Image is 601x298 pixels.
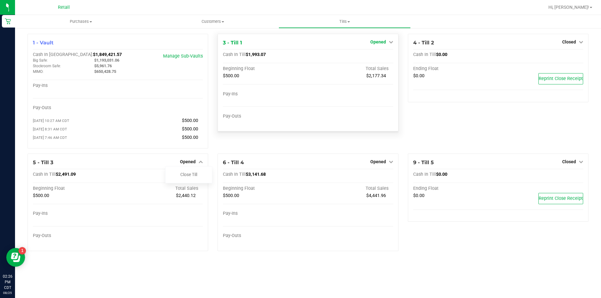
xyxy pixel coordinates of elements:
span: Hi, [PERSON_NAME]! [548,5,589,10]
span: $500.00 [182,126,198,132]
span: Cash In Till [33,172,56,177]
div: Beginning Float [223,66,308,72]
a: Manage Sub-Vaults [163,53,203,59]
span: Reprint Close Receipt [539,76,583,81]
a: Purchases [15,15,147,28]
div: Pay-Ins [33,211,118,216]
div: Total Sales [308,66,393,72]
div: Beginning Float [33,186,118,191]
span: $5,961.76 [94,63,112,68]
div: Pay-Ins [223,211,308,216]
span: $2,177.34 [366,73,386,78]
button: Reprint Close Receipt [538,193,583,204]
p: 08/25 [3,290,12,295]
span: Stockroom Safe: [33,64,61,68]
span: Closed [562,159,576,164]
span: Opened [370,39,386,44]
span: [DATE] 7:46 AM CDT [33,135,67,140]
button: Reprint Close Receipt [538,73,583,84]
span: Cash In Till [413,52,436,57]
span: 5 - Till 3 [33,159,53,165]
span: $1,193,031.06 [94,58,119,63]
span: $0.00 [413,193,424,198]
span: $0.00 [413,73,424,78]
span: $500.00 [223,193,239,198]
span: $1,849,421.57 [93,52,122,57]
a: Tills [279,15,410,28]
span: $500.00 [33,193,49,198]
span: 9 - Till 5 [413,159,434,165]
span: $1,993.07 [246,52,266,57]
inline-svg: Retail [5,18,11,24]
div: Pay-Ins [33,83,118,88]
span: Opened [370,159,386,164]
div: Beginning Float [223,186,308,191]
span: 6 - Till 4 [223,159,244,165]
span: $2,491.09 [56,172,76,177]
div: Total Sales [308,186,393,191]
span: Cash In Till [223,172,246,177]
span: Cash In Till [413,172,436,177]
span: $500.00 [223,73,239,78]
iframe: Resource center unread badge [18,247,26,255]
span: $650,428.75 [94,69,116,74]
span: $0.00 [436,52,447,57]
div: Pay-Outs [33,233,118,239]
a: Customers [147,15,279,28]
span: Closed [562,39,576,44]
p: 02:26 PM CDT [3,274,12,290]
span: Retail [58,5,70,10]
span: 1 - Vault [33,40,54,46]
span: Reprint Close Receipt [539,196,583,201]
span: Opened [180,159,196,164]
div: Ending Float [413,66,498,72]
span: $4,441.96 [366,193,386,198]
span: $500.00 [182,135,198,140]
div: Pay-Ins [223,91,308,97]
div: Pay-Outs [223,233,308,239]
span: Tills [279,19,410,24]
span: $3,141.68 [246,172,266,177]
span: Big Safe: [33,58,48,63]
span: Customers [147,19,278,24]
span: Cash In [GEOGRAPHIC_DATA]: [33,52,93,57]
span: MIMO: [33,69,44,74]
div: Ending Float [413,186,498,191]
div: Pay-Outs [33,105,118,111]
a: Close Till [180,172,197,177]
span: 3 - Till 1 [223,40,242,46]
span: Purchases [15,19,147,24]
span: [DATE] 10:27 AM CDT [33,119,69,123]
div: Pay-Outs [223,114,308,119]
span: $0.00 [436,172,447,177]
span: $500.00 [182,118,198,123]
span: $2,440.12 [176,193,196,198]
span: 4 - Till 2 [413,40,434,46]
div: Total Sales [118,186,203,191]
span: [DATE] 8:31 AM CDT [33,127,67,131]
iframe: Resource center [6,248,25,267]
span: Cash In Till [223,52,246,57]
